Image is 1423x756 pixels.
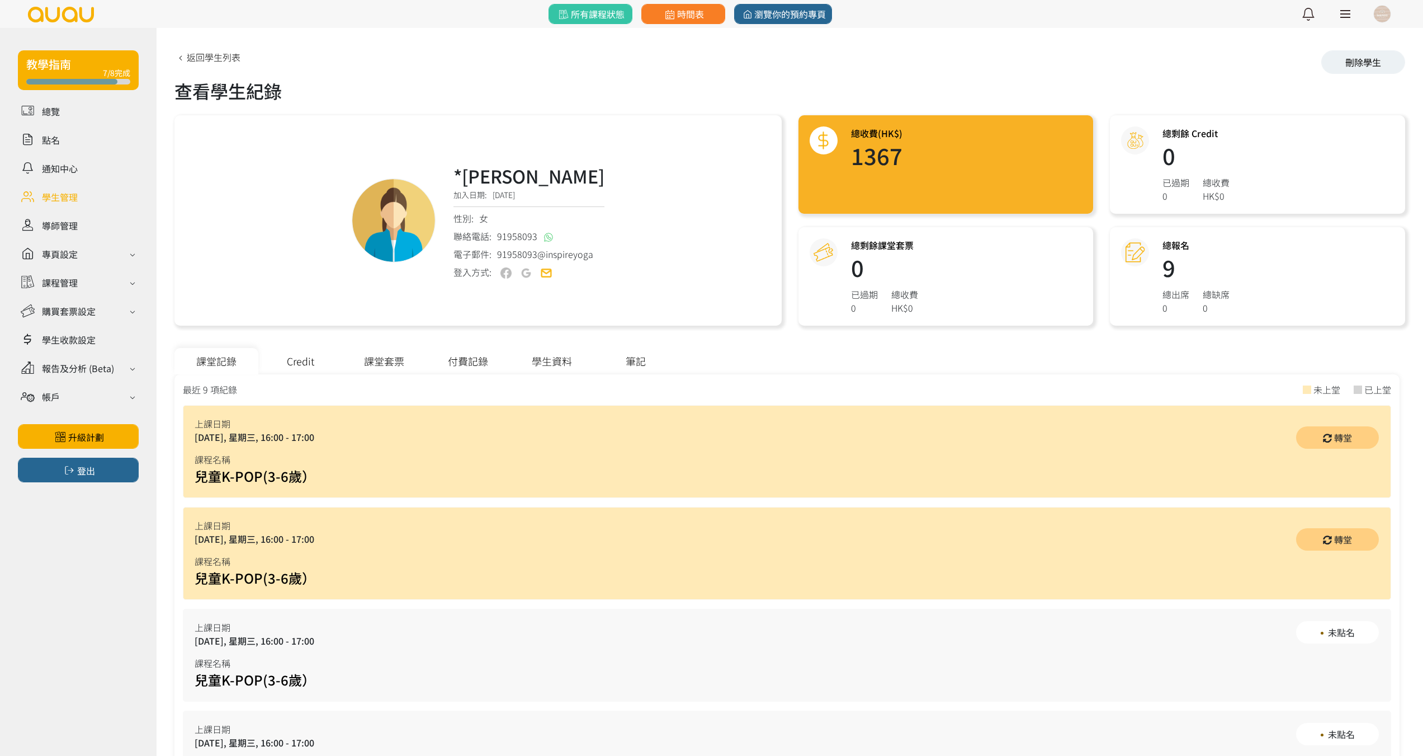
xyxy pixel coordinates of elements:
div: 付費記錄 [426,348,510,374]
img: total@2x.png [814,131,833,151]
div: 查看學生紀錄 [174,77,1405,104]
h3: 總剩餘 Credit [1162,126,1230,140]
span: 91958093@inspireyoga [497,247,593,261]
a: 未點名 [1296,621,1379,644]
div: [DATE], 星期三, 16:00 - 17:00 [195,430,315,444]
div: 上課日期 [195,621,315,634]
div: HK$0 [891,301,918,314]
div: 刪除學生 [1321,50,1405,74]
img: whatsapp@2x.png [544,233,553,242]
div: 已過期 [851,288,878,301]
img: attendance@2x.png [1126,243,1145,262]
span: 時間表 [663,7,703,21]
h1: 1367 [851,144,902,167]
h1: 0 [1162,144,1230,167]
h3: 總剩餘課堂套票 [851,238,918,252]
div: 課堂套票 [342,348,426,374]
a: 兒童K-POP(3-6歲） [195,466,315,486]
div: 總收費 [1203,176,1230,189]
div: 學生資料 [510,348,594,374]
a: 升級計劃 [18,424,139,449]
div: 聯絡電話: [453,229,604,243]
img: logo.svg [27,7,95,22]
a: 未點名 [1296,722,1379,746]
a: 兒童K-POP(3-6歲） [195,670,315,689]
div: 總缺席 [1203,288,1230,301]
div: 0 [851,301,878,314]
a: 瀏覽你的預約專頁 [734,4,832,24]
div: 課程名稱 [195,656,315,670]
div: [DATE], 星期三, 16:00 - 17:00 [195,736,315,749]
a: 兒童K-POP(3-6歲） [195,568,315,588]
div: 專頁設定 [42,247,78,261]
div: [DATE], 星期三, 16:00 - 17:00 [195,532,315,546]
div: 上課日期 [195,722,315,736]
img: user-google-off.png [521,267,532,279]
a: 轉堂 [1296,426,1379,449]
h1: 0 [851,256,918,279]
div: 電子郵件: [453,247,604,261]
a: 時間表 [641,4,725,24]
div: 登入方式: [453,265,491,279]
div: 已上堂 [1364,383,1391,396]
span: 女 [479,212,488,225]
div: 筆記 [594,348,678,374]
span: 瀏覽你的預約專頁 [740,7,826,21]
div: 加入日期: [453,189,604,207]
div: 上課日期 [195,519,315,532]
span: 91958093 [497,229,537,243]
img: user-fb-off.png [500,267,512,279]
h3: 總收費(HK$) [851,126,902,140]
div: 課程名稱 [195,555,315,568]
div: 未上堂 [1313,383,1340,396]
div: 課程管理 [42,276,78,289]
div: 課程名稱 [195,453,315,466]
img: courseCredit@2x.png [814,243,833,262]
a: 所有課程狀態 [549,4,632,24]
div: 0 [1162,301,1189,314]
div: 已過期 [1162,176,1189,189]
button: 登出 [18,458,139,482]
div: 最近 9 項紀錄 [183,383,237,396]
div: 上課日期 [195,417,315,430]
div: Credit [258,348,342,374]
div: 總出席 [1162,288,1189,301]
div: [DATE], 星期三, 16:00 - 17:00 [195,634,315,647]
div: 總收費 [891,288,918,301]
img: credit@2x.png [1126,131,1145,151]
div: 0 [1203,301,1230,314]
div: 帳戶 [42,390,60,403]
a: 轉堂 [1296,528,1379,551]
span: [DATE] [493,189,515,200]
div: 0 [1162,189,1189,203]
div: 性別: [453,212,604,225]
span: 所有課程狀態 [556,7,624,21]
div: 購買套票設定 [42,304,96,318]
div: 課堂記錄 [174,348,258,374]
h3: 總報名 [1162,238,1230,252]
h3: *[PERSON_NAME] [453,162,604,189]
a: 返回學生列表 [174,50,240,64]
img: user-email-on.png [541,267,552,279]
div: 報告及分析 (Beta) [42,361,114,375]
h1: 9 [1162,256,1230,279]
div: HK$0 [1203,189,1230,203]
